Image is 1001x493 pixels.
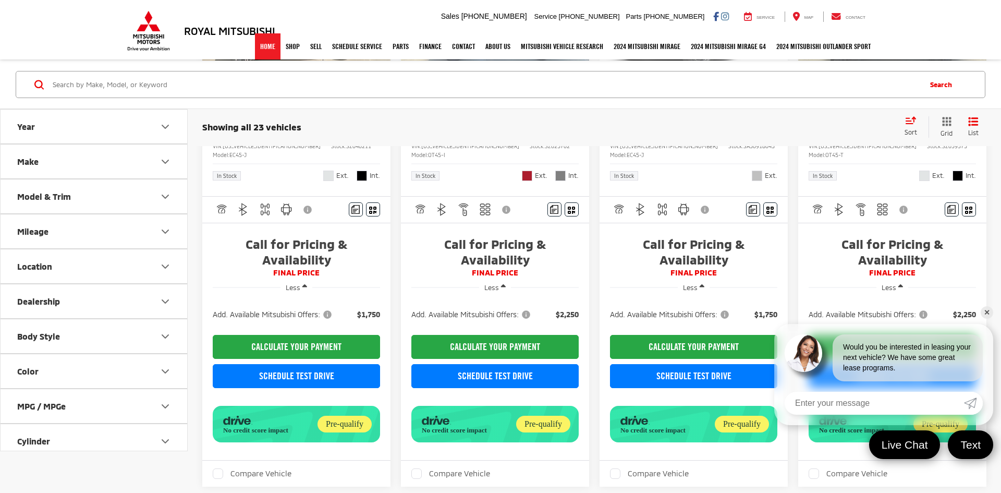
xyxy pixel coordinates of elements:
button: Add. Available Mitsubishi Offers: [213,309,335,320]
span: FINAL PRICE [809,268,976,278]
div: Year [159,120,172,133]
a: Instagram: Click to visit our Instagram page [721,12,729,20]
img: Comments [351,205,360,214]
a: Map [785,11,821,22]
button: Select sort value [899,116,929,137]
span: FINAL PRICE [411,268,579,278]
span: Black [953,171,963,181]
span: Less [484,283,499,292]
span: Black [357,171,367,181]
span: $1,750 [754,309,777,320]
span: Text [955,438,986,452]
span: Grid [941,129,953,138]
input: Search by Make, Model, or Keyword [52,72,920,97]
button: Search [920,71,967,98]
span: In Stock [416,173,435,178]
a: Mitsubishi Vehicle Research [516,33,608,59]
div: Model & Trim [17,191,71,201]
button: Less [479,278,511,297]
img: Bluetooth® [237,203,250,216]
button: View Disclaimer [895,199,913,221]
img: 4WD/AWD [259,203,272,216]
span: Add. Available Mitsubishi Offers: [411,309,532,320]
a: Schedule Service: Opens in a new tab [327,33,387,59]
span: Red Diamond [522,171,532,181]
div: Cylinder [17,436,50,446]
img: Bluetooth® [435,203,448,216]
button: LocationLocation [1,249,188,283]
: CALCULATE YOUR PAYMENT [411,335,579,359]
span: In Stock [614,173,634,178]
span: Less [286,283,300,292]
span: Int. [568,171,579,181]
div: Mileage [159,225,172,237]
img: 4WD/AWD [656,203,669,216]
span: Less [683,283,698,292]
label: Compare Vehicle [213,468,291,479]
button: DealershipDealership [1,284,188,318]
span: [PHONE_NUMBER] [643,13,704,20]
span: Call for Pricing & Availability [213,236,380,268]
button: Less [280,278,312,297]
img: 3rd Row Seating [876,203,889,216]
div: Dealership [17,296,60,306]
input: Enter your message [785,392,964,415]
button: Add. Available Mitsubishi Offers: [610,309,733,320]
div: Model & Trim [159,190,172,202]
div: Color [159,365,172,377]
img: Android Auto [280,203,293,216]
span: Ext. [765,171,777,181]
span: Contact [846,15,865,20]
i: Window Sticker [965,206,972,214]
span: Parts [626,13,641,20]
i: Window Sticker [369,206,376,214]
div: Dealership [159,295,172,307]
button: Window Sticker [763,202,777,217]
button: Grid View [929,116,960,138]
button: Comments [547,202,561,217]
img: 3rd Row Seating [479,203,492,216]
: CALCULATE YOUR PAYMENT [213,335,380,359]
span: Less [882,283,896,292]
div: Body Style [17,331,60,341]
span: White Diamond [323,171,334,181]
span: Ext. [932,171,945,181]
a: Live Chat [869,430,941,459]
button: Body StyleBody Style [1,319,188,353]
span: Call for Pricing & Availability [809,236,976,268]
div: MPG / MPGe [159,400,172,412]
a: Schedule Test Drive [411,364,579,388]
button: Comments [349,202,363,217]
span: Call for Pricing & Availability [610,236,777,268]
span: OT45-I [428,152,445,158]
a: Contact [823,11,873,22]
button: Model & TrimModel & Trim [1,179,188,213]
span: Model: [411,152,428,158]
img: Mitsubishi [125,10,172,51]
button: Window Sticker [565,202,579,217]
span: $1,750 [357,309,380,320]
a: Submit [964,392,983,415]
span: Silver [752,171,762,181]
span: Sales [441,12,459,20]
img: Adaptive Cruise Control [215,203,228,216]
span: In Stock [813,173,833,178]
span: $2,250 [953,309,976,320]
img: Agent profile photo [785,334,822,372]
span: Call for Pricing & Availability [411,236,579,268]
img: Comments [550,205,558,214]
span: Add. Available Mitsubishi Offers: [610,309,731,320]
button: Comments [945,202,959,217]
span: Model: [809,152,825,158]
a: Schedule Test Drive [213,364,380,388]
button: MPG / MPGeMPG / MPGe [1,389,188,423]
h3: Royal Mitsubishi [184,25,275,37]
img: Remote Start [854,203,868,216]
button: Less [678,278,710,297]
button: Window Sticker [366,202,380,217]
: CALCULATE YOUR PAYMENT [610,335,777,359]
button: MileageMileage [1,214,188,248]
a: Service [736,11,783,22]
span: EC45-J [229,152,247,158]
a: 2024 Mitsubishi Outlander SPORT [771,33,876,59]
